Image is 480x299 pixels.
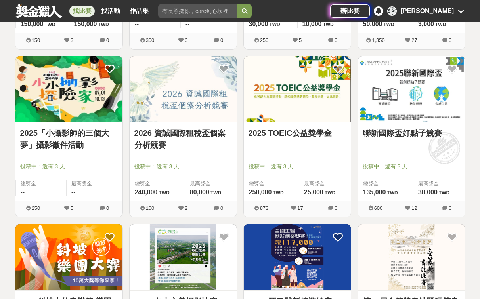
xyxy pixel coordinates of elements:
span: 總獎金： [249,180,294,188]
span: 250,000 [249,189,272,196]
span: 12 [411,205,417,211]
span: 150,000 [21,21,44,27]
span: 30,000 [249,21,268,27]
img: Cover Image [244,224,351,290]
span: TWD [210,190,221,196]
span: 總獎金： [21,180,62,188]
a: 聯新國際盃好點子競賽 [363,127,460,139]
span: 300 [146,37,155,43]
span: 1,350 [372,37,385,43]
span: TWD [435,22,446,27]
div: [PERSON_NAME] [401,6,454,16]
a: 2025 TOEIC公益獎學金 [249,127,346,139]
a: Cover Image [130,224,237,291]
a: Cover Image [244,224,351,291]
span: TWD [269,22,280,27]
span: 投稿中：還有 3 天 [20,162,118,171]
span: 240,000 [135,189,158,196]
span: 總獎金： [135,180,180,188]
span: TWD [323,22,333,27]
span: -- [71,189,76,196]
span: 最高獎金： [418,180,460,188]
span: 最高獎金： [71,180,118,188]
a: 作品集 [126,6,152,17]
div: 蔡 [387,6,397,16]
span: 150,000 [74,21,97,27]
span: 17 [297,205,303,211]
span: 0 [106,205,109,211]
span: 0 [449,205,451,211]
a: Cover Image [358,56,465,123]
span: 2 [185,205,187,211]
span: -- [135,21,139,27]
span: 135,000 [363,189,386,196]
span: 150 [32,37,40,43]
a: Cover Image [130,56,237,123]
span: 6 [185,37,187,43]
span: TWD [159,190,169,196]
span: 27 [411,37,417,43]
span: 5 [299,37,302,43]
span: 投稿中：還有 3 天 [249,162,346,171]
a: Cover Image [15,224,122,291]
span: 0 [220,205,223,211]
a: 2026 資誠國際租稅盃個案分析競賽 [134,127,232,151]
span: TWD [98,22,109,27]
span: 25,000 [304,189,323,196]
span: 250 [32,205,40,211]
a: 找活動 [98,6,123,17]
span: 250 [260,37,269,43]
span: TWD [44,22,55,27]
span: 100 [146,205,155,211]
span: 總獎金： [363,180,408,188]
span: 0 [335,37,337,43]
img: Cover Image [15,56,122,122]
span: 0 [220,37,223,43]
a: Cover Image [15,56,122,123]
span: 0 [106,37,109,43]
span: -- [21,189,25,196]
a: 找比賽 [69,6,95,17]
img: Cover Image [15,224,122,290]
span: 80,000 [190,189,209,196]
img: Cover Image [130,224,237,290]
span: 600 [374,205,383,211]
span: 50,000 [363,21,382,27]
span: 投稿中：還有 3 天 [134,162,232,171]
span: 最高獎金： [190,180,232,188]
span: 3 [71,37,73,43]
span: 3,000 [418,21,434,27]
img: Cover Image [358,224,465,290]
img: Cover Image [244,56,351,122]
span: 投稿中：還有 3 天 [363,162,460,171]
span: TWD [387,190,398,196]
span: TWD [439,190,449,196]
a: 辦比賽 [330,4,370,18]
img: Cover Image [358,56,465,122]
span: 873 [260,205,269,211]
span: 0 [335,205,337,211]
span: 10,000 [302,21,322,27]
a: Cover Image [358,224,465,291]
span: TWD [325,190,335,196]
span: TWD [273,190,283,196]
img: Cover Image [130,56,237,122]
input: 有長照挺你，care到心坎裡！青春出手，拍出照顧 影音徵件活動 [158,4,237,18]
span: 0 [449,37,451,43]
a: Cover Image [244,56,351,123]
a: 2025「小攝影師的三個大夢」攝影徵件活動 [20,127,118,151]
span: 30,000 [418,189,438,196]
span: TWD [383,22,394,27]
span: -- [185,21,190,27]
span: 最高獎金： [304,180,346,188]
span: 5 [71,205,73,211]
